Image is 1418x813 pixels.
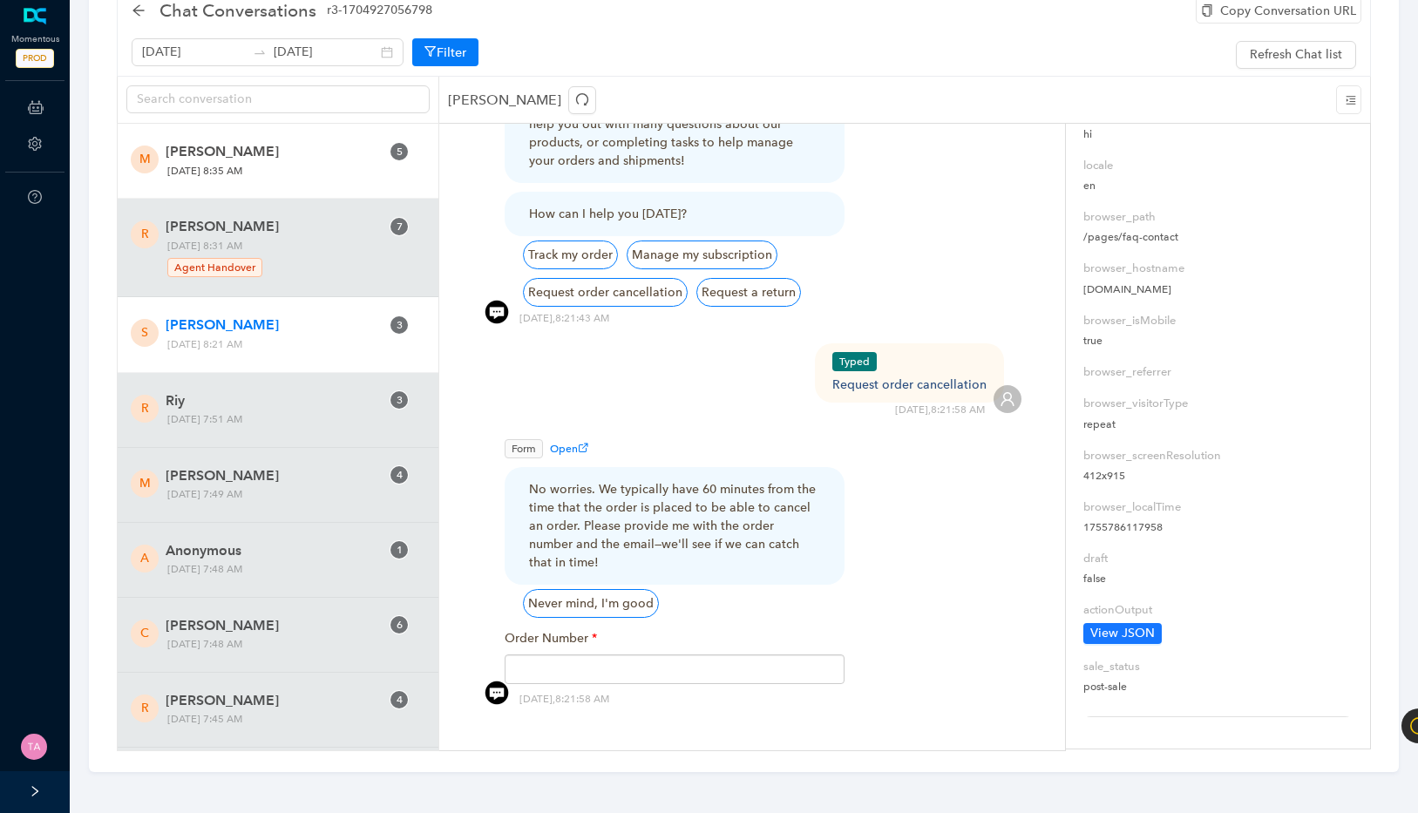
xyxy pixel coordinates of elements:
div: Manage my subscription [627,241,777,269]
p: [PERSON_NAME] [448,86,603,114]
p: 1755786117958 [1083,519,1353,536]
span: R [141,399,149,418]
span: [DATE] 7:45 AM [161,710,374,728]
sup: 4 [390,691,408,708]
p: false [1083,571,1353,587]
span: A [140,549,149,568]
span: 1 [397,544,403,556]
span: redo [575,92,589,106]
p: repeat [1083,417,1353,433]
label: browser_path [1083,208,1353,226]
span: to [253,45,267,59]
span: M [139,474,151,493]
span: [PERSON_NAME] [166,615,380,636]
sup: 1 [390,541,408,559]
p: hi [1083,126,1353,143]
span: 3 [397,394,403,406]
span: PROD [16,49,54,68]
span: [DATE] 7:49 AM [161,485,374,504]
span: Riy [166,390,380,411]
span: [DATE] 8:31 AM [161,237,374,279]
div: [DATE] , 8:21:43 AM [519,311,609,326]
p: 412x915 [1083,468,1353,484]
label: browser_localTime [1083,498,1353,516]
div: How can I help you [DATE]? [529,205,820,223]
span: [PERSON_NAME] [166,216,380,237]
div: Request order cancellation [523,278,688,307]
label: sale_status [1083,658,1353,675]
span: Open [550,443,588,455]
div: [DATE] , 8:21:58 AM [895,403,985,417]
div: No worries. We typically have 60 minutes from the time that the order is placed to be able to can... [529,480,820,572]
span: r3-1704927056798 [327,1,432,20]
span: [DATE] 8:21 AM [161,335,374,354]
span: [DATE] 7:48 AM [161,560,374,579]
span: [PERSON_NAME] [166,141,380,162]
label: browser_isMobile [1083,312,1353,329]
span: Anonymous [166,540,380,561]
sup: 6 [390,616,408,633]
span: [DATE] 8:35 AM [161,162,374,180]
label: actionOutput [1083,601,1353,619]
label: Order Number [505,622,597,654]
span: setting [28,137,42,151]
span: swap-right [253,45,267,59]
button: View JSON [1083,623,1162,644]
div: Request a return [696,278,801,307]
p: /pages/faq-contact [1083,229,1353,246]
span: R [141,699,149,718]
span: Form [505,439,543,458]
input: Search conversation [137,90,405,109]
p: true [1083,333,1353,349]
sup: 7 [390,218,408,235]
span: question-circle [28,190,42,204]
span: [PERSON_NAME] [166,690,380,711]
img: giphy.gif [484,680,510,706]
button: Refresh Chat list [1236,41,1356,69]
span: copy [1201,4,1213,17]
label: browser_referrer [1083,363,1353,381]
p: en [1083,178,1353,194]
img: 44db39993f20fb5923c1e76f9240318d [21,734,47,760]
span: [PERSON_NAME] [166,465,380,486]
label: draft [1083,550,1353,567]
label: locale [1083,157,1353,174]
div: Never mind, I'm good [523,589,659,618]
span: 5 [397,146,403,158]
span: Agent Handover [167,258,262,277]
div: Request order cancellation [832,352,987,394]
span: 7 [397,220,403,233]
span: Typed [832,352,877,371]
span: [DATE] 7:48 AM [161,635,374,654]
span: R [141,225,149,244]
sup: 3 [390,391,408,409]
span: C [140,624,149,643]
span: 4 [397,469,403,481]
div: back [132,3,146,18]
label: browser_screenResolution [1083,447,1353,464]
input: End date [274,43,377,62]
label: browser_visitorType [1083,395,1353,412]
span: 6 [397,619,403,631]
button: Filter [412,38,478,66]
span: [DATE] 7:51 AM [161,410,374,429]
img: giphy.gif [484,299,510,325]
p: post-sale [1083,679,1353,695]
label: browser_hostname [1083,260,1353,277]
div: Track my order [523,241,618,269]
p: [DOMAIN_NAME] [1083,281,1353,298]
div: Hey! I'm [PERSON_NAME], your AI guide for all things Momentous! I'm always learning, and can help... [529,78,820,170]
input: Start date [142,43,246,62]
sup: 4 [390,466,408,484]
span: [PERSON_NAME] [166,315,380,335]
span: Refresh Chat list [1250,45,1342,64]
span: menu-unfold [1346,95,1356,105]
sup: 5 [390,143,408,160]
span: M [139,150,151,169]
span: arrow-left [132,3,146,17]
sup: 3 [390,316,408,334]
span: View JSON [1090,624,1155,643]
div: [DATE] , 8:21:58 AM [519,692,609,707]
span: 3 [397,319,403,331]
span: user [1000,391,1015,407]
